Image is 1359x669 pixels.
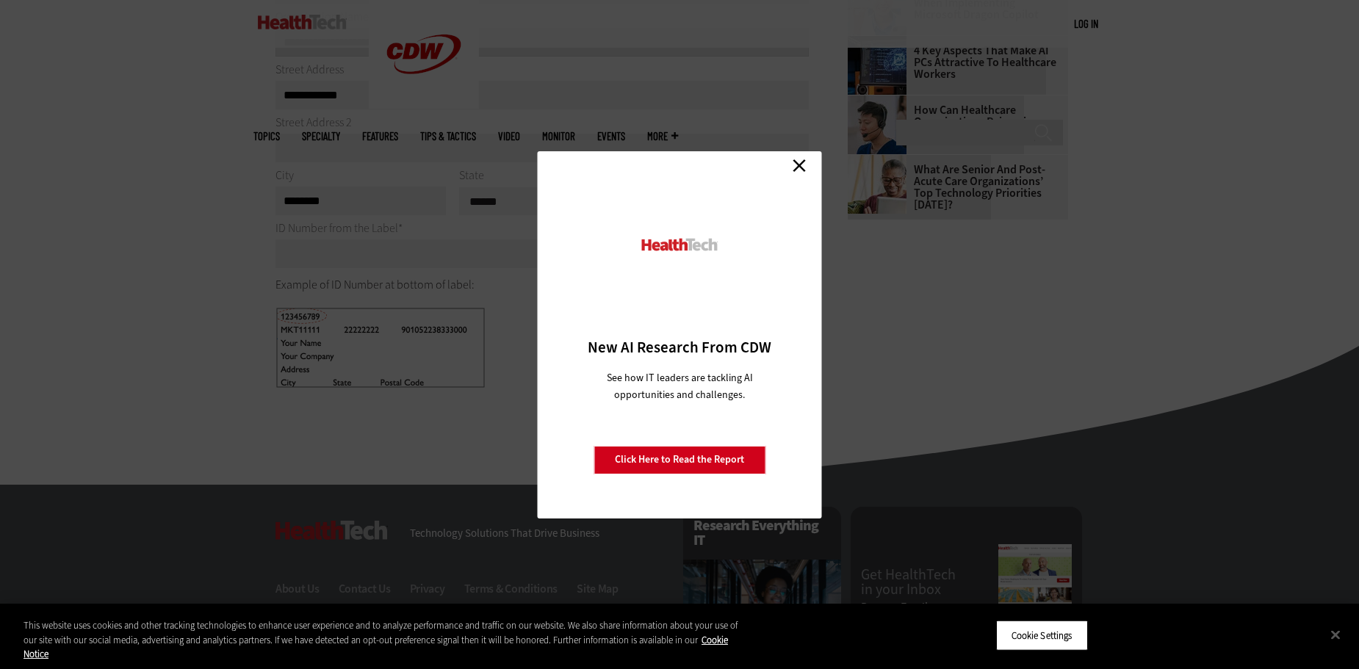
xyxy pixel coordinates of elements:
a: More information about your privacy [24,634,728,661]
div: This website uses cookies and other tracking technologies to enhance user experience and to analy... [24,618,748,662]
button: Cookie Settings [996,620,1088,651]
button: Close [1319,618,1352,651]
a: Close [788,155,810,177]
h3: New AI Research From CDW [563,337,796,358]
p: See how IT leaders are tackling AI opportunities and challenges. [589,369,771,403]
a: Click Here to Read the Report [594,446,765,474]
img: HealthTech_0.png [640,237,720,253]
